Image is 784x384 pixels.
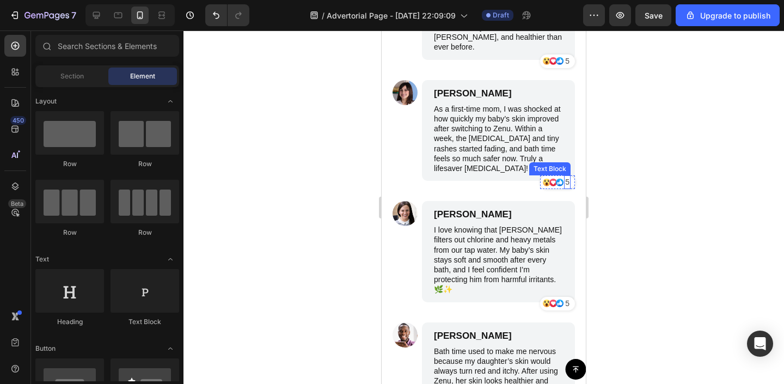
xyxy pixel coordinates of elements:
button: Save [635,4,671,26]
span: Draft [493,10,509,20]
div: Row [35,228,104,237]
div: Row [111,228,179,237]
button: 7 [4,4,81,26]
p: 7 [71,9,76,22]
div: Text Block [111,317,179,327]
div: Row [111,159,179,169]
div: Row [35,159,104,169]
span: Advertorial Page - [DATE] 22:09:09 [327,10,456,21]
span: Toggle open [162,251,179,268]
div: Heading [35,317,104,327]
div: Upgrade to publish [685,10,770,21]
span: / [322,10,324,21]
div: 450 [10,116,26,125]
div: Beta [8,199,26,208]
div: Undo/Redo [205,4,249,26]
div: Open Intercom Messenger [747,331,773,357]
iframe: Design area [382,31,586,384]
p: Bath time used to make me nervous because my daughter’s skin would always turn red and itchy. Aft... [52,316,181,375]
span: Save [645,11,663,20]
input: Search Sections & Elements [35,35,179,57]
span: Toggle open [162,340,179,357]
span: Toggle open [162,93,179,110]
span: Button [35,344,56,353]
div: Rich Text Editor. Editing area: main [51,315,182,376]
span: Text [35,254,49,264]
button: Upgrade to publish [676,4,780,26]
span: Layout [35,96,57,106]
span: Section [60,71,84,81]
span: Element [130,71,155,81]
